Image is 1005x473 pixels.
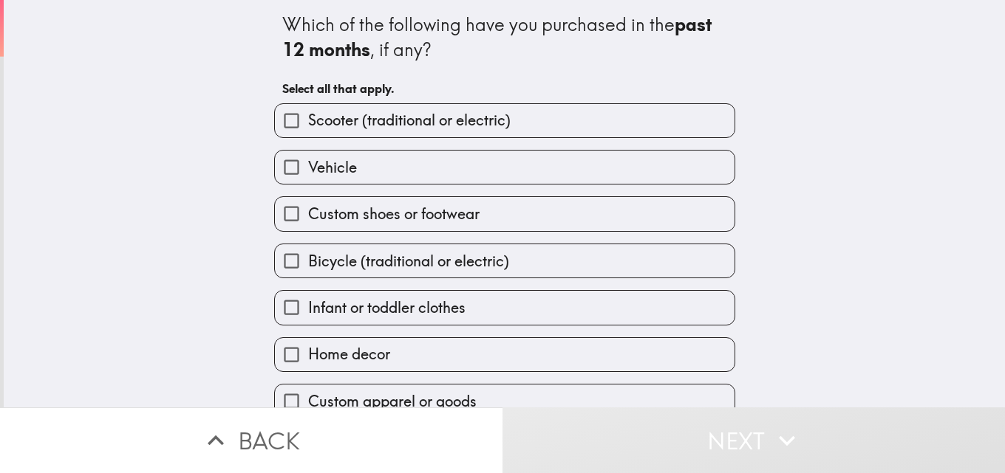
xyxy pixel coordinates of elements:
[275,197,735,230] button: Custom shoes or footwear
[308,297,466,318] span: Infant or toddler clothes
[308,157,357,178] span: Vehicle
[308,391,477,412] span: Custom apparel or goods
[275,338,735,371] button: Home decor
[282,13,716,61] b: past 12 months
[275,384,735,418] button: Custom apparel or goods
[308,344,390,365] span: Home decor
[502,407,1005,473] button: Next
[308,251,509,272] span: Bicycle (traditional or electric)
[282,13,727,62] div: Which of the following have you purchased in the , if any?
[275,104,735,137] button: Scooter (traditional or electric)
[308,204,480,224] span: Custom shoes or footwear
[282,80,727,97] h6: Select all that apply.
[275,244,735,277] button: Bicycle (traditional or electric)
[308,110,511,131] span: Scooter (traditional or electric)
[275,291,735,324] button: Infant or toddler clothes
[275,151,735,184] button: Vehicle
